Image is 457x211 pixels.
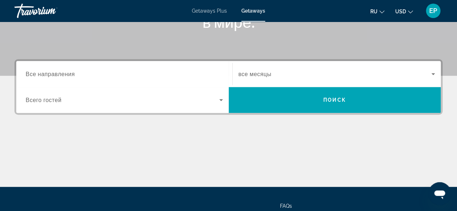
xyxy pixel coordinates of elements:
[241,8,265,14] a: Getaways
[14,1,87,20] a: Travorium
[428,182,451,205] iframe: Button to launch messaging window
[238,71,271,78] span: все месяцы
[280,203,292,209] a: FAQs
[192,8,227,14] a: Getaways Plus
[26,70,75,77] span: Все направления
[323,97,346,103] span: Поиск
[370,6,384,17] button: Change language
[429,7,437,14] span: EP
[424,3,443,18] button: User Menu
[370,9,378,14] span: ru
[395,6,413,17] button: Change currency
[26,97,61,104] span: Всего гостей
[16,61,441,113] div: Search widget
[229,87,441,113] button: Поиск
[395,9,406,14] span: USD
